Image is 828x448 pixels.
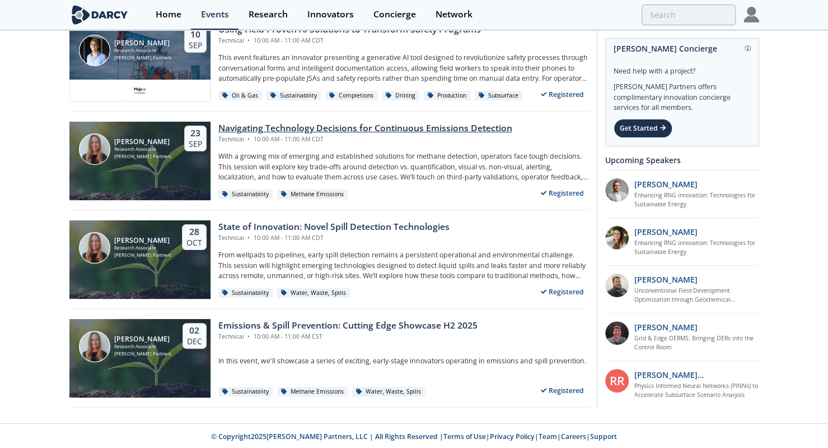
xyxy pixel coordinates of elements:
[218,220,450,234] div: State of Innovation: Novel Spill Detection Technologies
[536,384,589,398] div: Registered
[266,91,321,101] div: Sustainability
[634,382,759,400] a: Physics Informed Neural Networks (PINNs) to Accelerate Subsurface Scenario Analysis
[114,138,171,146] div: [PERSON_NAME]
[114,146,171,153] div: Research Associate
[277,288,350,298] div: Water, Waste, Spills
[114,47,171,54] div: Research Associate
[114,244,171,252] div: Research Associate
[634,239,759,257] a: Enhancing RNG innovation: Technologies for Sustainable Energy
[218,190,273,200] div: Sustainability
[218,387,273,397] div: Sustainability
[114,335,171,343] div: [PERSON_NAME]
[443,432,486,441] a: Terms of Use
[634,191,759,209] a: Enhancing RNG innovation: Technologies for Sustainable Energy
[743,7,759,22] img: Profile
[605,226,629,250] img: 737ad19b-6c50-4cdf-92c7-29f5966a019e
[745,45,751,52] img: information.svg
[186,227,202,238] div: 28
[246,332,252,340] span: •
[79,232,110,264] img: Camila Behar
[218,319,478,332] div: Emissions & Spill Prevention: Cutting Edge Showcase H2 2025
[614,76,751,113] div: [PERSON_NAME] Partners offers complimentary innovation concierge services for all members.
[634,226,698,238] p: [PERSON_NAME]
[27,432,802,442] p: © Copyright 2025 [PERSON_NAME] Partners, LLC | All Rights Reserved | | | | |
[218,250,589,281] p: From wellpads to pipelines, early spill detection remains a persistent operational and environmen...
[536,285,589,299] div: Registered
[634,178,698,190] p: [PERSON_NAME]
[605,369,629,392] div: RR
[605,150,759,170] div: Upcoming Speakers
[218,53,589,84] p: This event features an innovator presenting a generative AI tool designed to revolutionize safety...
[277,387,348,397] div: Methane Emissions
[605,321,629,345] img: accc9a8e-a9c1-4d58-ae37-132228efcf55
[201,10,229,19] div: Events
[218,288,273,298] div: Sustainability
[114,252,171,259] div: [PERSON_NAME] Partners
[114,237,171,244] div: [PERSON_NAME]
[352,387,425,397] div: Water, Waste, Spills
[642,4,736,25] input: Advanced Search
[249,10,288,19] div: Research
[614,119,672,138] div: Get Started
[561,432,586,441] a: Careers
[69,23,589,101] a: Juan Mayol [PERSON_NAME] Research Associate [PERSON_NAME] Partners 10 Sep Using Field Proven AI S...
[79,133,110,165] img: Camila Behar
[536,87,589,101] div: Registered
[634,274,698,285] p: [PERSON_NAME]
[490,432,535,441] a: Privacy Policy
[218,135,512,144] div: Technical 10:00 AM - 11:00 AM CDT
[189,139,202,149] div: Sep
[246,36,252,44] span: •
[436,10,473,19] div: Network
[590,432,617,441] a: Support
[187,325,202,336] div: 02
[218,122,512,135] div: Navigating Technology Decisions for Continuous Emissions Detection
[114,54,171,62] div: [PERSON_NAME] Partners
[114,343,171,350] div: Research Associate
[69,319,589,398] a: Camila Behar [PERSON_NAME] Research Associate [PERSON_NAME] Partners 02 Dec Emissions & Spill Pre...
[186,238,202,248] div: Oct
[614,39,751,58] div: [PERSON_NAME] Concierge
[539,432,557,441] a: Team
[536,186,589,200] div: Registered
[373,10,416,19] div: Concierge
[634,287,759,304] a: Unconventional Field Development Optimization through Geochemical Fingerprinting Technology
[189,128,202,139] div: 23
[189,29,202,40] div: 10
[218,91,263,101] div: Oil & Gas
[218,151,589,182] p: With a growing mix of emerging and established solutions for methane detection, operators face to...
[634,334,759,352] a: Grid & Edge DERMS: Bringing DERs into the Control Room
[218,234,450,243] div: Technical 10:00 AM - 11:00 AM CDT
[382,91,420,101] div: Drilling
[79,331,110,362] img: Camila Behar
[605,274,629,297] img: 2k2ez1SvSiOh3gKHmcgF
[634,321,698,333] p: [PERSON_NAME]
[156,10,181,19] div: Home
[133,84,147,97] img: c99e3ca0-ae72-4bf9-a710-a645b1189d83
[187,336,202,347] div: Dec
[307,10,354,19] div: Innovators
[69,220,589,299] a: Camila Behar [PERSON_NAME] Research Associate [PERSON_NAME] Partners 28 Oct State of Innovation: ...
[218,36,481,45] div: Technical 10:00 AM - 11:00 AM CDT
[246,234,252,242] span: •
[189,40,202,50] div: Sep
[218,356,589,366] p: In this event, we'll showcase a series of exciting, early-stage innovators operating in emissions...
[634,369,759,381] p: [PERSON_NAME] [PERSON_NAME]
[605,178,629,202] img: 1fdb2308-3d70-46db-bc64-f6eabefcce4d
[614,58,751,76] div: Need help with a project?
[277,190,348,200] div: Methane Emissions
[79,35,110,66] img: Juan Mayol
[114,39,171,47] div: [PERSON_NAME]
[69,122,589,200] a: Camila Behar [PERSON_NAME] Research Associate [PERSON_NAME] Partners 23 Sep Navigating Technology...
[246,135,252,143] span: •
[325,91,378,101] div: Completions
[69,5,130,25] img: logo-wide.svg
[114,153,171,160] div: [PERSON_NAME] Partners
[218,332,478,341] div: Technical 10:00 AM - 11:00 AM CST
[424,91,471,101] div: Production
[475,91,523,101] div: Subsurface
[114,350,171,358] div: [PERSON_NAME] Partners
